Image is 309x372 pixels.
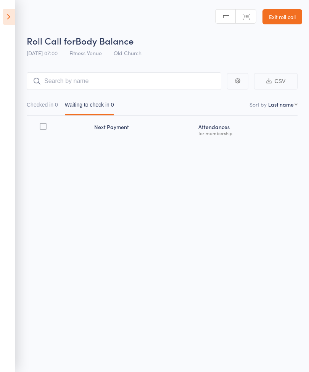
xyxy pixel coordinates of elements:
[195,119,298,139] div: Atten­dances
[262,9,302,24] a: Exit roll call
[69,49,102,57] span: Fitness Venue
[254,73,298,89] button: CSV
[76,34,134,47] span: Body Balance
[27,34,76,47] span: Roll Call for
[65,98,114,115] button: Waiting to check in0
[111,102,114,108] div: 0
[27,72,221,90] input: Search by name
[55,102,58,108] div: 0
[91,119,195,139] div: Next Payment
[198,131,295,136] div: for membership
[27,49,58,57] span: [DATE] 07:00
[114,49,142,57] span: Old Church
[249,101,267,108] label: Sort by
[27,98,58,115] button: Checked in0
[268,101,294,108] div: Last name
